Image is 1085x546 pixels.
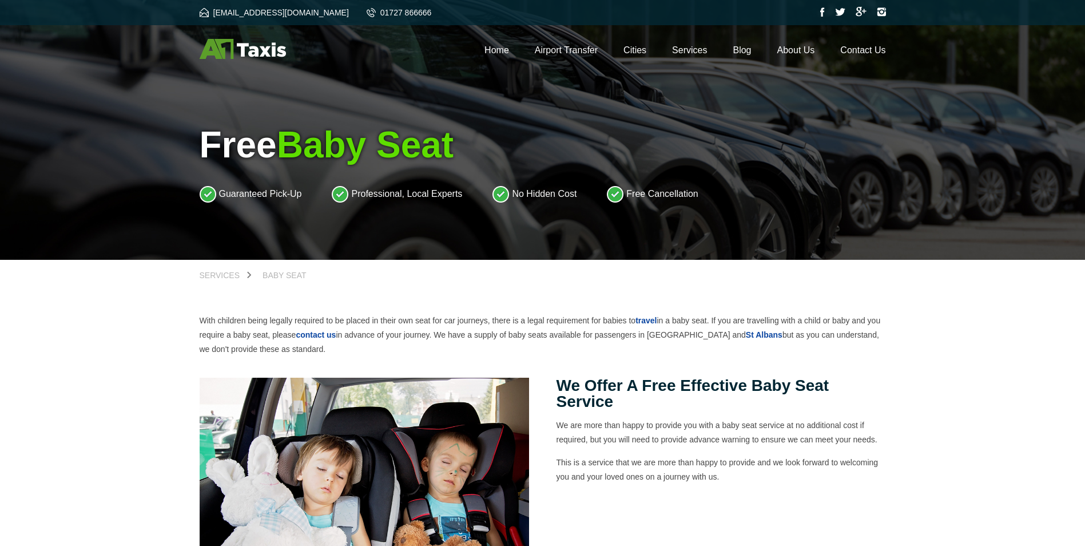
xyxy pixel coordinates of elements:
li: Free Cancellation [607,185,698,203]
a: [EMAIL_ADDRESS][DOMAIN_NAME] [200,8,349,17]
img: Google Plus [856,7,867,17]
li: Professional, Local Experts [332,185,462,203]
a: Baby Seat [251,271,318,279]
p: We are more than happy to provide you with a baby seat service at no additional cost if required,... [557,418,886,447]
p: With children being legally required to be placed in their own seat for car journeys, there is a ... [200,314,886,357]
a: Home [484,45,509,55]
img: Twitter [835,8,845,16]
a: Cities [623,45,646,55]
a: About Us [777,45,815,55]
img: A1 Taxis St Albans LTD [200,39,286,59]
span: Services [200,271,240,280]
a: travel [635,316,657,325]
img: Facebook [820,7,825,17]
span: Baby Seat [263,271,307,280]
a: Airport Transfer [535,45,598,55]
a: 01727 866666 [367,8,432,17]
a: Services [672,45,707,55]
li: No Hidden Cost [492,185,577,203]
a: Blog [733,45,751,55]
h1: Free [200,124,886,166]
p: This is a service that we are more than happy to provide and we look forward to welcoming you and... [557,456,886,484]
h2: We offer a free effective baby seat service [557,378,886,410]
a: Contact Us [840,45,885,55]
span: Baby Seat [277,124,454,165]
img: Instagram [877,7,886,17]
li: Guaranteed Pick-Up [200,185,302,203]
a: contact us [296,330,336,339]
a: St Albans [746,330,782,339]
a: Services [200,271,252,279]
